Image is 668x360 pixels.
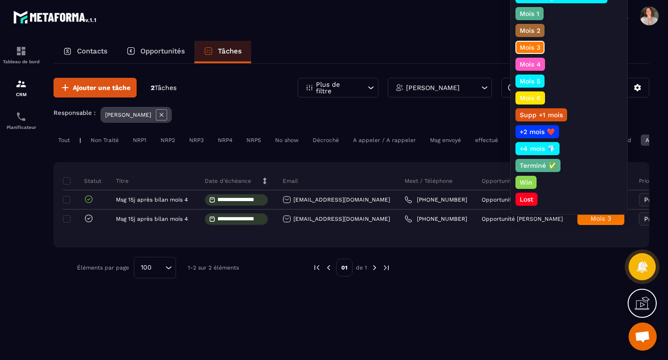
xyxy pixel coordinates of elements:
[316,81,357,94] p: Plus de filtre
[470,135,503,146] div: effectué
[518,26,542,35] p: Mois 2
[2,59,40,64] p: Tableau de bord
[218,47,242,55] p: Tâches
[629,322,657,351] div: Ouvrir le chat
[54,109,96,116] p: Responsable :
[518,144,557,153] p: +4 mois 💎
[518,43,542,52] p: Mois 3
[405,196,467,203] a: [PHONE_NUMBER]
[86,135,123,146] div: Non Traité
[116,216,188,222] p: Msg 15j après bilan mois 4
[518,161,558,170] p: Terminé ✅
[482,196,563,203] p: Opportunité [PERSON_NAME]
[73,83,131,92] span: Ajouter une tâche
[65,177,101,185] p: Statut
[482,216,563,222] p: Opportunité [PERSON_NAME]
[54,135,75,146] div: Tout
[283,177,298,185] p: Email
[138,262,155,273] span: 100
[591,215,611,222] span: Mois 3
[134,257,176,278] div: Search for option
[644,196,668,203] span: Priorité
[270,135,303,146] div: No show
[205,177,251,185] p: Date d’échéance
[518,110,564,120] p: Supp +1 mois
[242,135,266,146] div: NRP5
[507,135,536,146] div: Annulé
[2,104,40,137] a: schedulerschedulerPlanificateur
[15,78,27,90] img: formation
[644,215,668,223] span: Priorité
[15,111,27,122] img: scheduler
[105,112,151,118] p: [PERSON_NAME]
[2,125,40,130] p: Planificateur
[154,84,177,91] span: Tâches
[116,196,188,203] p: Msg 15j après bilan mois 4
[194,41,251,63] a: Tâches
[54,78,137,97] button: Ajouter une tâche
[77,264,129,271] p: Éléments par page
[308,135,344,146] div: Décroché
[79,137,81,143] p: |
[151,83,177,92] p: 2
[356,264,367,271] p: de 1
[518,9,541,18] p: Mois 1
[639,177,659,185] p: Priorité
[77,47,107,55] p: Contacts
[2,92,40,97] p: CRM
[2,38,40,71] a: formationformationTableau de bord
[348,135,421,146] div: A appeler / A rappeler
[156,135,180,146] div: NRP2
[518,178,534,187] p: Win
[54,41,117,63] a: Contacts
[213,135,237,146] div: NRP4
[188,264,239,271] p: 1-2 sur 2 éléments
[382,263,391,272] img: next
[425,135,466,146] div: Msg envoyé
[128,135,151,146] div: NRP1
[2,71,40,104] a: formationformationCRM
[518,127,556,136] p: +2 mois ❤️
[405,215,467,223] a: [PHONE_NUMBER]
[140,47,185,55] p: Opportunités
[184,135,208,146] div: NRP3
[155,262,163,273] input: Search for option
[324,263,333,272] img: prev
[406,84,460,91] p: [PERSON_NAME]
[405,177,453,185] p: Meet / Téléphone
[336,259,353,277] p: 01
[518,60,542,69] p: Mois 4
[117,41,194,63] a: Opportunités
[15,45,27,57] img: formation
[482,177,515,185] p: Opportunité
[518,76,542,86] p: Mois 5
[313,263,321,272] img: prev
[518,195,535,204] p: Lost
[518,93,542,103] p: Mois 6
[13,8,98,25] img: logo
[116,177,129,185] p: Titre
[370,263,379,272] img: next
